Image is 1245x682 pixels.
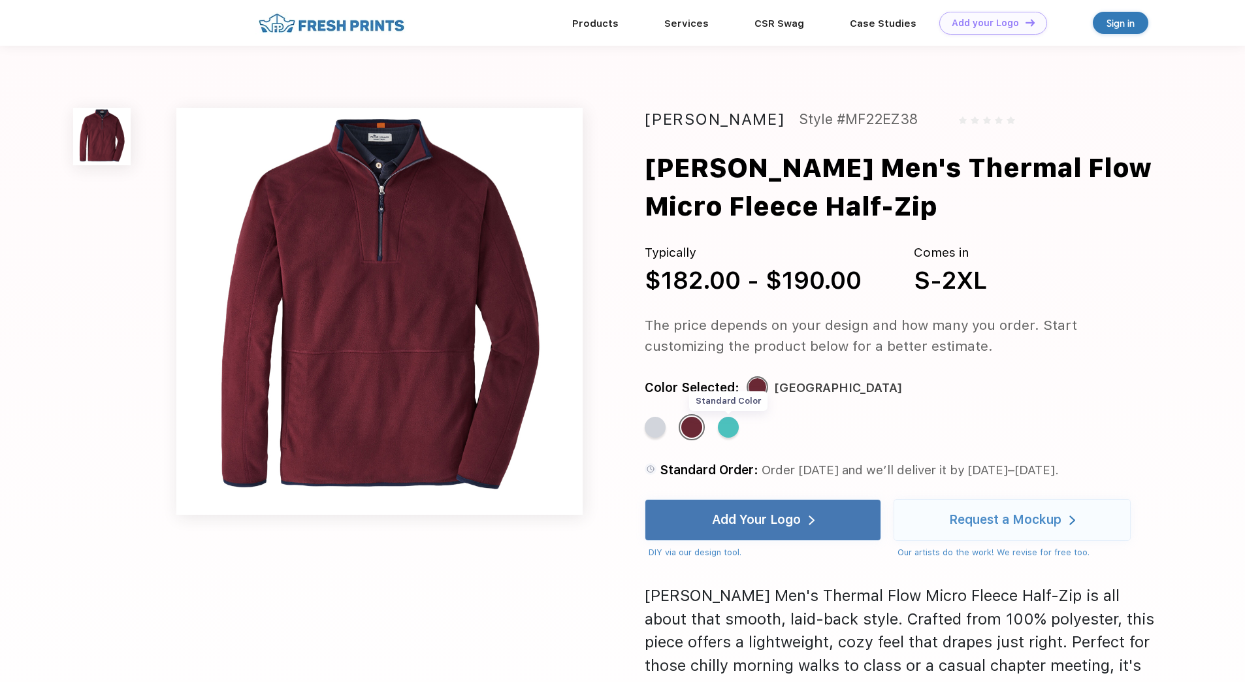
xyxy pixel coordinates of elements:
div: Add your Logo [952,18,1019,29]
a: Products [572,18,619,29]
div: The price depends on your design and how many you order. Start customizing the product below for ... [645,315,1155,356]
div: Sign in [1107,16,1135,31]
div: S-2XL [914,263,987,299]
div: [PERSON_NAME] Men's Thermal Flow Micro Fleece Half-Zip [645,149,1205,227]
div: $182.00 - $190.00 [645,263,862,299]
div: Style #MF22EZ38 [799,108,918,131]
img: standard order [645,463,656,475]
div: Request a Mockup [949,513,1061,527]
span: Order [DATE] and we’ll deliver it by [DATE]–[DATE]. [762,463,1059,478]
img: gray_star.svg [995,116,1003,124]
div: Gale Grey [645,417,666,438]
div: Add Your Logo [712,513,801,527]
img: white arrow [1069,515,1075,525]
img: gray_star.svg [959,116,967,124]
div: [PERSON_NAME] [645,108,784,131]
div: Typically [645,244,862,263]
span: Standard Order: [660,463,758,478]
img: DT [1026,19,1035,26]
div: Lily Pad [718,417,739,438]
a: Sign in [1093,12,1148,34]
img: func=resize&h=100 [73,108,131,165]
div: Comes in [914,244,987,263]
div: DIY via our design tool. [649,546,881,559]
img: gray_star.svg [971,116,978,124]
img: fo%20logo%202.webp [255,12,408,35]
div: [GEOGRAPHIC_DATA] [775,378,902,398]
div: Bordeaux [681,417,702,438]
img: gray_star.svg [983,116,991,124]
img: func=resize&h=640 [176,108,583,514]
div: Our artists do the work! We revise for free too. [897,546,1130,559]
div: Color Selected: [645,378,739,398]
img: white arrow [809,515,815,525]
img: gray_star.svg [1007,116,1014,124]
